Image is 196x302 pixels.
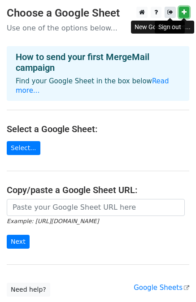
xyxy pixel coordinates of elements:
a: Select... [7,141,40,155]
div: Sign out [155,21,185,34]
input: Next [7,235,30,249]
h4: Select a Google Sheet: [7,124,189,134]
a: Google Sheets [134,284,189,292]
input: Paste your Google Sheet URL here [7,199,185,216]
h4: Copy/paste a Google Sheet URL: [7,185,189,195]
a: Read more... [16,77,169,95]
p: Use one of the options below... [7,23,189,33]
p: Find your Google Sheet in the box below [16,77,180,95]
iframe: Chat Widget [151,259,196,302]
a: Need help? [7,283,50,297]
div: New Google Sheet... [131,21,194,34]
small: Example: [URL][DOMAIN_NAME] [7,218,99,224]
h4: How to send your first MergeMail campaign [16,52,180,73]
h3: Choose a Google Sheet [7,7,189,20]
